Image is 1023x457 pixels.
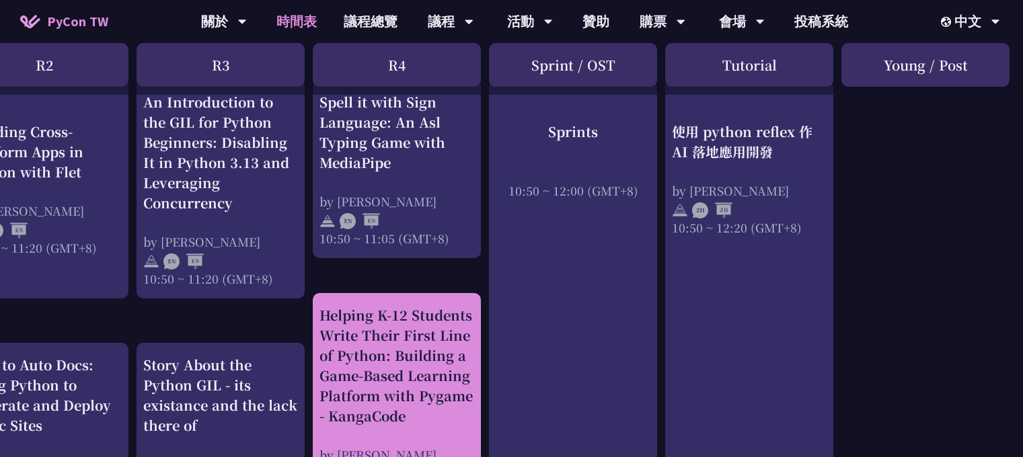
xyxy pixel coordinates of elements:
div: by [PERSON_NAME] [672,181,827,198]
div: Sprints [496,121,650,141]
div: 10:50 ~ 12:00 (GMT+8) [496,181,650,198]
div: 使用 python reflex 作 AI 落地應用開發 [672,121,827,161]
a: An Introduction to the GIL for Python Beginners: Disabling It in Python 3.13 and Leveraging Concu... [143,92,298,287]
img: Home icon of PyCon TW 2025 [20,15,40,28]
img: svg+xml;base64,PHN2ZyB4bWxucz0iaHR0cDovL3d3dy53My5vcmcvMjAwMC9zdmciIHdpZHRoPSIyNCIgaGVpZ2h0PSIyNC... [143,253,159,269]
img: ENEN.5a408d1.svg [163,253,204,269]
div: 10:50 ~ 11:20 (GMT+8) [143,270,298,287]
div: Tutorial [665,43,833,87]
a: PyCon TW [7,5,122,38]
img: Locale Icon [941,17,954,27]
div: An Introduction to the GIL for Python Beginners: Disabling It in Python 3.13 and Leveraging Concu... [143,92,298,213]
div: R4 [313,43,481,87]
div: by [PERSON_NAME] [319,193,474,210]
div: Story About the Python GIL - its existance and the lack there of [143,355,298,435]
img: ENEN.5a408d1.svg [340,213,380,229]
a: Spell it with Sign Language: An Asl Typing Game with MediaPipe by [PERSON_NAME] 10:50 ~ 11:05 (GM... [319,92,474,247]
img: svg+xml;base64,PHN2ZyB4bWxucz0iaHR0cDovL3d3dy53My5vcmcvMjAwMC9zdmciIHdpZHRoPSIyNCIgaGVpZ2h0PSIyNC... [319,213,336,229]
div: Sprint / OST [489,43,657,87]
div: Young / Post [841,43,1010,87]
div: R3 [137,43,305,87]
a: 使用 python reflex 作 AI 落地應用開發 by [PERSON_NAME] 10:50 ~ 12:20 (GMT+8) [672,92,827,206]
img: svg+xml;base64,PHN2ZyB4bWxucz0iaHR0cDovL3d3dy53My5vcmcvMjAwMC9zdmciIHdpZHRoPSIyNCIgaGVpZ2h0PSIyNC... [672,202,688,218]
img: ZHZH.38617ef.svg [692,202,732,218]
div: Helping K-12 Students Write Their First Line of Python: Building a Game-Based Learning Platform w... [319,305,474,426]
div: by [PERSON_NAME] [143,233,298,250]
span: PyCon TW [47,11,108,32]
div: 10:50 ~ 12:20 (GMT+8) [672,218,827,235]
div: 10:50 ~ 11:05 (GMT+8) [319,230,474,247]
div: Spell it with Sign Language: An Asl Typing Game with MediaPipe [319,92,474,173]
